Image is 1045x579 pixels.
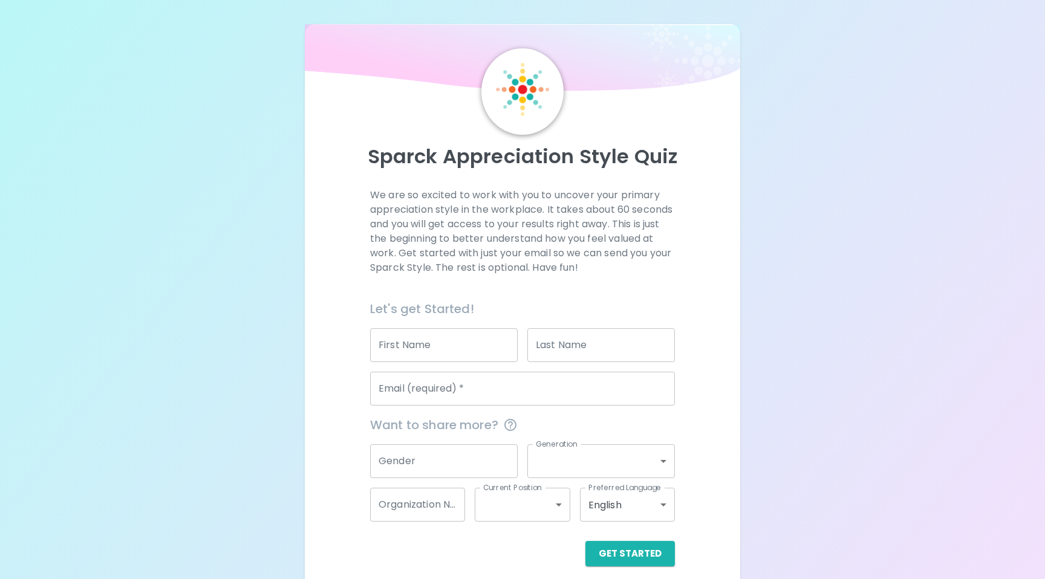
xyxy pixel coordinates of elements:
svg: This information is completely confidential and only used for aggregated appreciation studies at ... [503,418,518,432]
label: Preferred Language [588,482,661,493]
h6: Let's get Started! [370,299,675,319]
img: wave [305,24,740,97]
span: Want to share more? [370,415,675,435]
p: We are so excited to work with you to uncover your primary appreciation style in the workplace. I... [370,188,675,275]
label: Current Position [483,482,542,493]
label: Generation [536,439,578,449]
button: Get Started [585,541,675,566]
img: Sparck Logo [496,63,549,116]
p: Sparck Appreciation Style Quiz [319,144,726,169]
div: English [580,488,675,522]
